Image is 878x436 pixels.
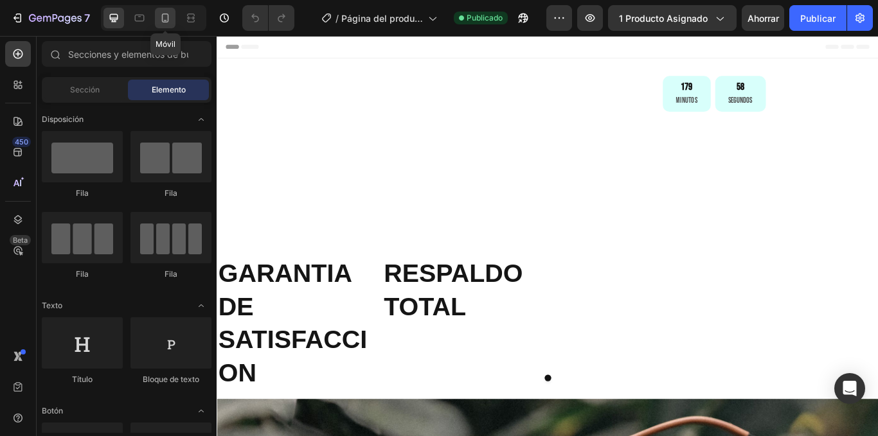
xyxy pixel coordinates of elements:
[42,41,211,67] input: Secciones y elementos de búsqueda
[42,406,63,415] font: Botón
[15,137,28,146] font: 450
[467,13,503,22] font: Publicado
[748,13,779,24] font: Ahorrar
[165,269,177,279] font: Fila
[143,374,199,384] font: Bloque de texto
[742,5,784,31] button: Ahorrar
[193,257,375,336] h2: RESPALDO TOTAL
[596,67,625,83] p: Segundos
[191,109,211,130] span: Abrir con palanca
[834,373,865,404] div: Abrir Intercom Messenger
[165,188,177,198] font: Fila
[535,67,560,83] p: Minutos
[191,295,211,316] span: Abrir con palanca
[596,52,625,67] div: 58
[5,5,96,31] button: 7
[336,13,339,24] font: /
[76,188,89,198] font: Fila
[42,301,62,310] font: Texto
[789,5,847,31] button: Publicar
[84,12,90,24] font: 7
[70,85,100,94] font: Sección
[608,5,737,31] button: 1 producto asignado
[191,401,211,421] span: Abrir con palanca
[217,36,878,436] iframe: Área de diseño
[619,13,708,24] font: 1 producto asignado
[242,5,294,31] div: Deshacer/Rehacer
[42,114,84,124] font: Disposición
[341,13,423,51] font: Página del producto - [DATE][PERSON_NAME] 16:40:35
[13,236,28,245] font: Beta
[535,52,560,67] div: 179
[800,13,836,24] font: Publicar
[152,85,186,94] font: Elemento
[382,395,390,403] button: Dot
[72,374,93,384] font: Título
[76,269,89,279] font: Fila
